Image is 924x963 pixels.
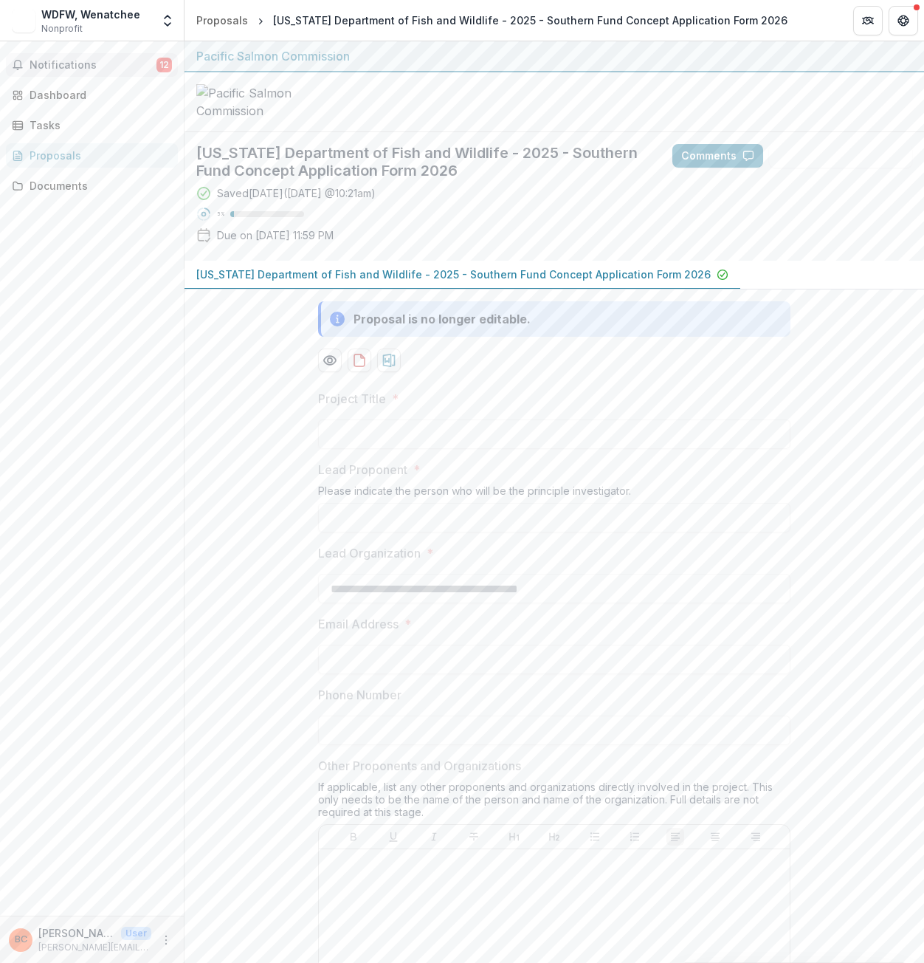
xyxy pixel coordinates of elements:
[318,544,421,562] p: Lead Organization
[38,925,115,941] p: [PERSON_NAME]
[318,757,521,775] p: Other Proponents and Organizations
[190,10,254,31] a: Proposals
[545,828,563,846] button: Heading 2
[377,349,401,372] button: download-proposal
[30,87,166,103] div: Dashboard
[30,178,166,193] div: Documents
[157,931,175,949] button: More
[6,53,178,77] button: Notifications12
[318,615,399,633] p: Email Address
[6,143,178,168] a: Proposals
[196,84,344,120] img: Pacific Salmon Commission
[196,13,248,28] div: Proposals
[626,828,644,846] button: Ordered List
[318,686,401,704] p: Phone Number
[156,58,172,72] span: 12
[318,461,407,479] p: Lead Proponent
[318,349,342,372] button: Preview 6d9daeac-dae9-4650-b6f1-a7ca184f0ba7-0.pdf
[121,927,151,940] p: User
[190,10,793,31] nav: breadcrumb
[672,144,763,168] button: Comments
[15,935,27,945] div: Brandon Chasco
[348,349,371,372] button: download-proposal
[318,781,790,824] div: If applicable, list any other proponents and organizations directly involved in the project. This...
[217,227,334,243] p: Due on [DATE] 11:59 PM
[318,390,386,408] p: Project Title
[465,828,483,846] button: Strike
[889,6,918,35] button: Get Help
[273,13,787,28] div: [US_STATE] Department of Fish and Wildlife - 2025 - Southern Fund Concept Application Form 2026
[747,828,765,846] button: Align Right
[6,113,178,137] a: Tasks
[196,47,912,65] div: Pacific Salmon Commission
[41,7,140,22] div: WDFW, Wenatchee
[425,828,443,846] button: Italicize
[217,185,376,201] div: Saved [DATE] ( [DATE] @ 10:21am )
[196,144,649,179] h2: [US_STATE] Department of Fish and Wildlife - 2025 - Southern Fund Concept Application Form 2026
[586,828,604,846] button: Bullet List
[354,310,531,328] div: Proposal is no longer editable.
[345,828,362,846] button: Bold
[853,6,883,35] button: Partners
[38,941,151,954] p: [PERSON_NAME][EMAIL_ADDRESS][PERSON_NAME][DOMAIN_NAME]
[30,148,166,163] div: Proposals
[12,9,35,32] img: WDFW, Wenatchee
[157,6,178,35] button: Open entity switcher
[706,828,724,846] button: Align Center
[217,209,224,219] p: 5 %
[30,117,166,133] div: Tasks
[6,83,178,107] a: Dashboard
[30,59,156,72] span: Notifications
[769,144,912,168] button: Answer Suggestions
[318,484,790,503] div: Please indicate the person who will be the principle investigator.
[666,828,684,846] button: Align Left
[6,174,178,198] a: Documents
[506,828,523,846] button: Heading 1
[196,267,711,282] p: [US_STATE] Department of Fish and Wildlife - 2025 - Southern Fund Concept Application Form 2026
[41,22,83,35] span: Nonprofit
[385,828,402,846] button: Underline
